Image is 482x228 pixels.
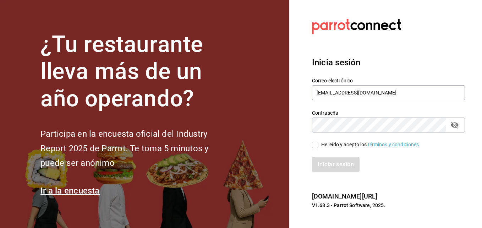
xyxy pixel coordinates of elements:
label: Contraseña [312,110,465,115]
button: passwordField [449,119,461,131]
div: He leído y acepto los [321,141,421,148]
label: Correo electrónico [312,78,465,83]
h1: ¿Tu restaurante lleva más de un año operando? [40,31,232,113]
p: V1.68.3 - Parrot Software, 2025. [312,202,465,209]
h3: Inicia sesión [312,56,465,69]
a: [DOMAIN_NAME][URL] [312,192,377,200]
a: Términos y condiciones. [367,142,421,147]
input: Ingresa tu correo electrónico [312,85,465,100]
a: Ir a la encuesta [40,186,100,196]
h2: Participa en la encuesta oficial del Industry Report 2025 de Parrot. Te toma 5 minutos y puede se... [40,127,232,170]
